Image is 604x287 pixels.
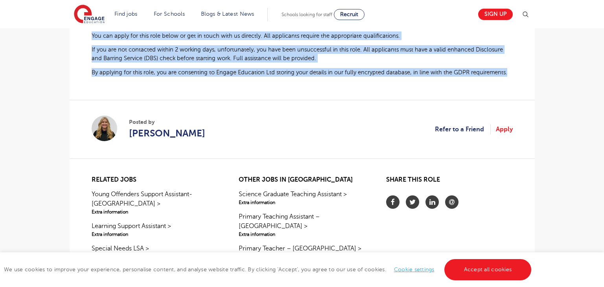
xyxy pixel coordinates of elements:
a: For Schools [154,11,185,17]
a: Primary Teaching Assistant – [GEOGRAPHIC_DATA] >Extra information [239,212,365,238]
a: Recruit [334,9,365,20]
span: We use cookies to improve your experience, personalise content, and analyse website traffic. By c... [4,267,533,272]
a: Blogs & Latest News [201,11,254,17]
span: Posted by [129,118,205,126]
span: Extra information [239,231,365,238]
a: Science Graduate Teaching Assistant >Extra information [239,189,365,206]
img: Engage Education [74,5,105,24]
span: Recruit [340,11,358,17]
h2: Share this role [386,176,512,188]
span: By applying for this role, you are consenting to Engage Education Ltd storing your details in our... [92,69,507,75]
span: Extra information [92,208,218,215]
span: Extra information [239,199,365,206]
a: [PERSON_NAME] [129,126,205,140]
span: If you are not contacted within 2 working days, unfortunately, you have been unsuccessful in this... [92,46,503,61]
h2: Other jobs in [GEOGRAPHIC_DATA] [239,176,365,184]
a: Apply [496,124,513,134]
a: Special Needs LSA >Extra information [92,244,218,260]
a: Cookie settings [394,267,435,272]
span: Extra information [92,231,218,238]
a: Refer to a Friend [435,124,491,134]
span: You can apply for this role below or get in touch with us directly. All applicants require the ap... [92,33,400,39]
a: Find jobs [114,11,138,17]
a: Learning Support Assistant >Extra information [92,221,218,238]
h2: Related jobs [92,176,218,184]
a: Accept all cookies [444,259,532,280]
a: Young Offenders Support Assistant- [GEOGRAPHIC_DATA] >Extra information [92,189,218,215]
a: Sign up [478,9,513,20]
a: Primary Teacher – [GEOGRAPHIC_DATA] >Extra information [239,244,365,260]
span: Schools looking for staff [282,12,332,17]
